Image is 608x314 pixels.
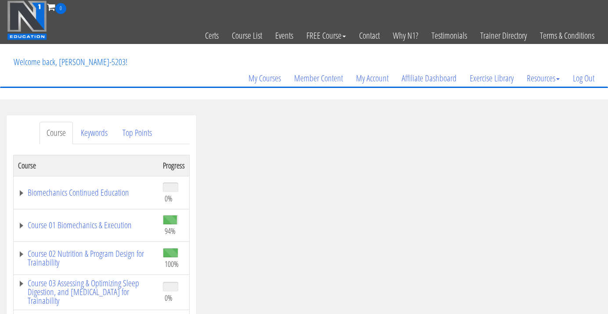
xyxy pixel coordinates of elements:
a: FREE Course [300,14,353,57]
a: Log Out [566,57,601,99]
a: Resources [520,57,566,99]
img: n1-education [7,0,47,40]
span: 0% [165,293,173,303]
a: My Courses [242,57,288,99]
a: Course 01 Biomechanics & Execution [18,221,154,230]
a: Course List [225,14,269,57]
a: Course [40,122,73,144]
a: Exercise Library [463,57,520,99]
a: Terms & Conditions [533,14,601,57]
span: 94% [165,226,176,236]
a: Course 02 Nutrition & Program Design for Trainability [18,249,154,267]
th: Course [14,155,158,176]
a: Contact [353,14,386,57]
a: Trainer Directory [474,14,533,57]
a: Keywords [74,122,115,144]
a: Course 03 Assessing & Optimizing Sleep Digestion, and [MEDICAL_DATA] for Trainability [18,279,154,305]
p: Welcome back, [PERSON_NAME]-5203! [7,44,134,80]
a: Biomechanics Continued Education [18,188,154,197]
a: Certs [198,14,225,57]
span: 0 [55,3,66,14]
span: 0% [165,194,173,203]
a: Affiliate Dashboard [395,57,463,99]
a: My Account [349,57,395,99]
span: 100% [165,259,179,269]
a: Testimonials [425,14,474,57]
th: Progress [158,155,190,176]
a: Top Points [115,122,159,144]
a: Why N1? [386,14,425,57]
a: 0 [47,1,66,13]
a: Member Content [288,57,349,99]
a: Events [269,14,300,57]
